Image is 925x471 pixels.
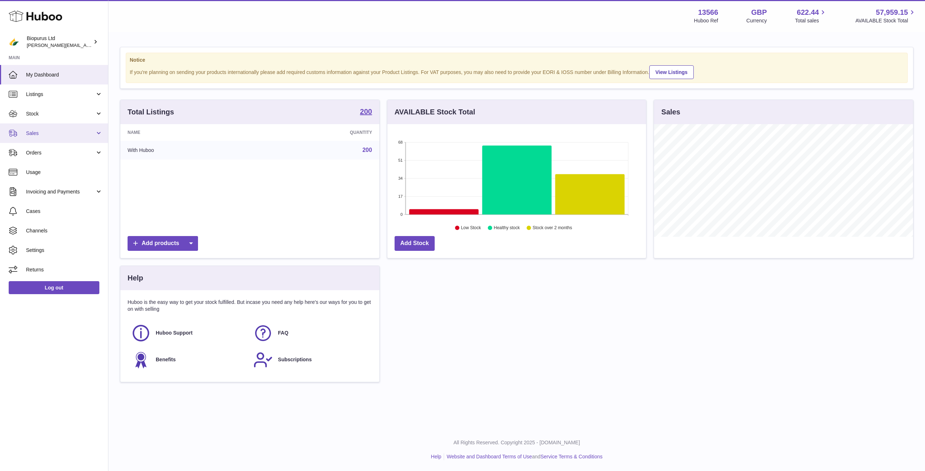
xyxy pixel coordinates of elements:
span: FAQ [278,330,288,336]
text: Healthy stock [494,226,520,231]
span: Sales [26,130,95,137]
text: 34 [398,176,403,180]
span: Usage [26,169,103,176]
a: Website and Dashboard Terms of Use [447,454,532,459]
text: 0 [400,212,403,217]
text: 51 [398,158,403,162]
a: Subscriptions [253,350,368,370]
a: 622.44 Total sales [795,8,827,24]
td: With Huboo [120,141,257,160]
a: Add products [128,236,198,251]
span: 622.44 [797,8,819,17]
a: 200 [362,147,372,153]
a: Help [431,454,442,459]
li: and [444,453,602,460]
h3: Help [128,273,143,283]
span: Listings [26,91,95,98]
a: Add Stock [395,236,435,251]
span: Huboo Support [156,330,193,336]
span: Invoicing and Payments [26,188,95,195]
th: Name [120,124,257,141]
span: Settings [26,247,103,254]
text: 17 [398,194,403,199]
a: Log out [9,281,99,294]
span: Orders [26,149,95,156]
p: Huboo is the easy way to get your stock fulfilled. But incase you need any help here's our ways f... [128,299,372,313]
span: Subscriptions [278,356,311,363]
span: Channels [26,227,103,234]
span: Total sales [795,17,827,24]
img: peter@biopurus.co.uk [9,36,20,47]
h3: Sales [661,107,680,117]
text: 68 [398,140,403,144]
div: Currency [747,17,767,24]
span: [PERSON_NAME][EMAIL_ADDRESS][DOMAIN_NAME] [27,42,145,48]
a: 57,959.15 AVAILABLE Stock Total [855,8,916,24]
h3: Total Listings [128,107,174,117]
span: Benefits [156,356,176,363]
a: FAQ [253,323,368,343]
th: Quantity [257,124,379,141]
div: If you're planning on sending your products internationally please add required customs informati... [130,64,904,79]
text: Low Stock [461,226,481,231]
span: 57,959.15 [876,8,908,17]
strong: GBP [751,8,767,17]
span: Returns [26,266,103,273]
p: All Rights Reserved. Copyright 2025 - [DOMAIN_NAME] [114,439,919,446]
a: Huboo Support [131,323,246,343]
a: 200 [360,108,372,117]
a: Service Terms & Conditions [541,454,603,459]
h3: AVAILABLE Stock Total [395,107,475,117]
text: Stock over 2 months [533,226,572,231]
span: My Dashboard [26,71,103,78]
span: Cases [26,208,103,215]
strong: Notice [130,57,904,64]
div: Huboo Ref [694,17,718,24]
strong: 200 [360,108,372,115]
a: View Listings [649,65,694,79]
a: Benefits [131,350,246,370]
div: Biopurus Ltd [27,35,92,49]
span: AVAILABLE Stock Total [855,17,916,24]
span: Stock [26,110,95,117]
strong: 13566 [698,8,718,17]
